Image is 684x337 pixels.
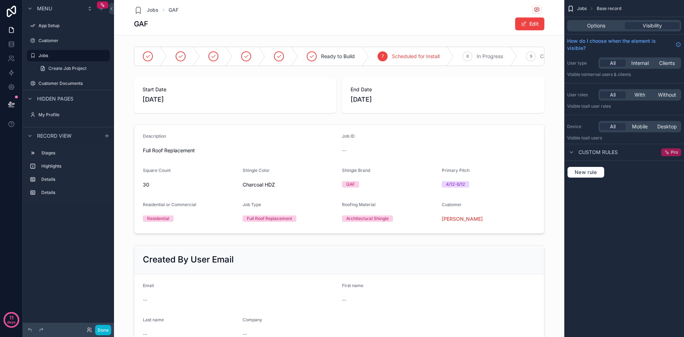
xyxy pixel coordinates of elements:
[567,135,681,141] p: Visible to
[515,17,544,30] button: Edit
[658,91,676,98] span: Without
[48,66,87,71] span: Create Job Project
[610,123,616,130] span: All
[23,144,114,205] div: scrollable content
[585,103,611,109] span: All user roles
[585,72,631,77] span: Internal users & clients
[134,19,148,29] h1: GAF
[37,95,73,102] span: Hidden pages
[634,91,645,98] span: With
[631,60,649,67] span: Internal
[610,60,616,67] span: All
[567,124,596,129] label: Device
[643,22,662,29] span: Visibility
[41,163,107,169] label: Highlights
[567,60,596,66] label: User type
[610,91,616,98] span: All
[567,37,681,52] a: How do I choose when the element is visible?
[567,37,673,52] span: How do I choose when the element is visible?
[169,6,178,14] a: GAF
[134,6,159,14] a: Jobs
[27,109,110,121] a: My Profile
[567,72,681,77] p: Visible to
[597,6,621,11] span: Base record
[37,132,72,139] span: Record view
[38,81,108,86] label: Customer Documents
[632,123,648,130] span: Mobile
[9,314,14,321] p: 11
[585,135,602,141] span: all users
[567,167,605,178] button: New rule
[579,149,618,156] span: Custom rules
[572,169,600,175] span: New rule
[37,5,52,12] span: Menu
[567,103,681,109] p: Visible to
[38,112,108,118] label: My Profile
[38,23,108,29] label: App Setup
[38,38,108,44] label: Customer
[567,92,596,98] label: User roles
[36,63,110,74] a: Create Job Project
[41,177,107,182] label: Details
[27,78,110,89] a: Customer Documents
[41,150,107,156] label: Stages
[95,325,111,335] button: Done
[587,22,605,29] span: Options
[41,190,107,195] label: Details
[577,6,587,11] span: Jobs
[147,6,159,14] span: Jobs
[38,53,105,58] label: Jobs
[657,123,677,130] span: Desktop
[27,35,110,46] a: Customer
[27,50,110,61] a: Jobs
[671,149,678,155] span: Pro
[7,317,16,327] p: days
[27,20,110,31] a: App Setup
[659,60,675,67] span: Clients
